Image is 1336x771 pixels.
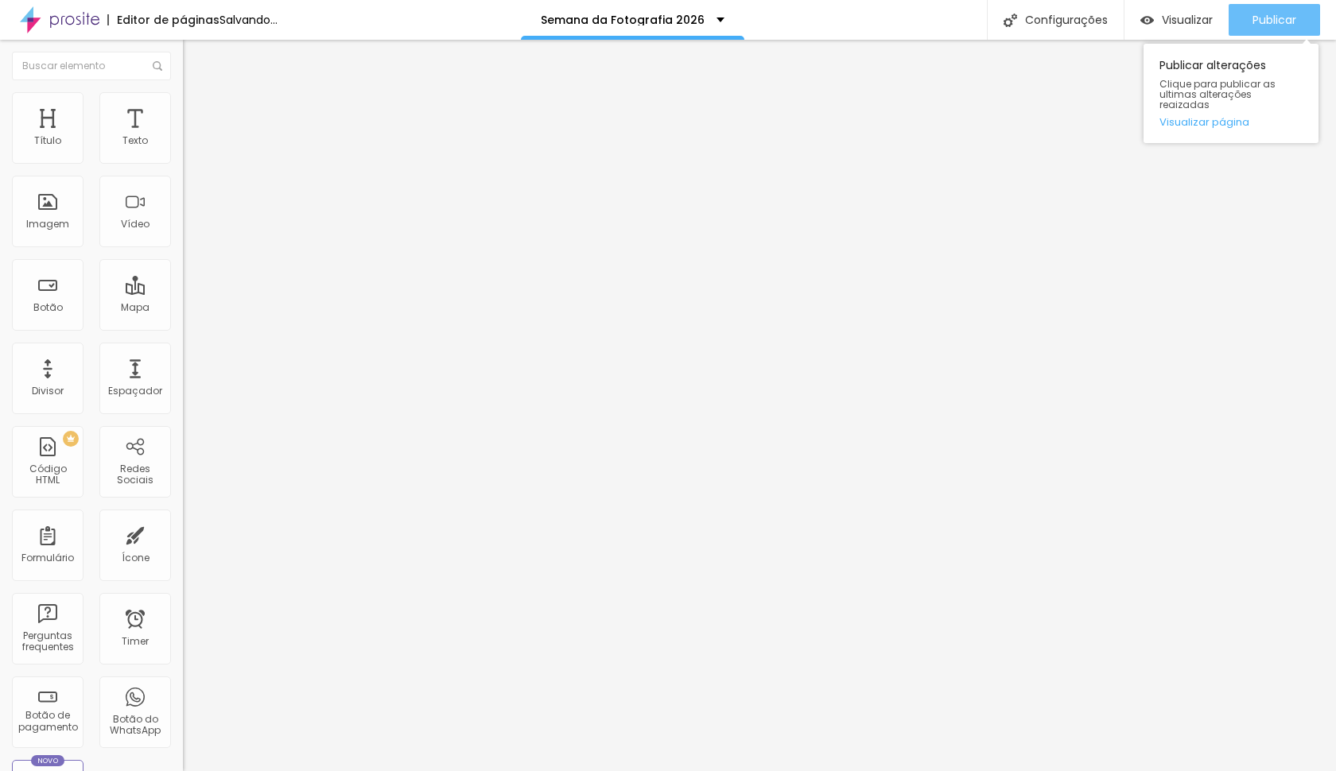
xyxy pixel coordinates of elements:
[122,135,148,146] div: Texto
[1140,14,1154,27] img: view-1.svg
[31,755,65,766] div: Novo
[16,630,79,653] div: Perguntas frequentes
[26,219,69,230] div: Imagem
[1124,4,1229,36] button: Visualizar
[1159,117,1303,127] a: Visualizar página
[121,219,150,230] div: Vídeo
[1004,14,1017,27] img: Icone
[12,52,171,80] input: Buscar elemento
[183,40,1336,771] iframe: Editor
[1159,79,1303,110] span: Clique para publicar as ultimas alterações reaizadas
[153,61,162,71] img: Icone
[32,385,64,397] div: Divisor
[16,710,79,733] div: Botão de pagamento
[16,463,79,486] div: Código HTML
[219,14,278,25] div: Salvando...
[1229,4,1320,36] button: Publicar
[121,302,150,313] div: Mapa
[541,14,705,25] p: Semana da Fotografia 2026
[1252,14,1296,26] span: Publicar
[34,135,61,146] div: Título
[103,463,166,486] div: Redes Sociais
[1162,14,1213,26] span: Visualizar
[103,714,166,737] div: Botão do WhatsApp
[21,552,74,564] div: Formulário
[1144,44,1319,143] div: Publicar alterações
[122,552,150,564] div: Ícone
[122,636,149,647] div: Timer
[108,385,162,397] div: Espaçador
[107,14,219,25] div: Editor de páginas
[33,302,63,313] div: Botão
